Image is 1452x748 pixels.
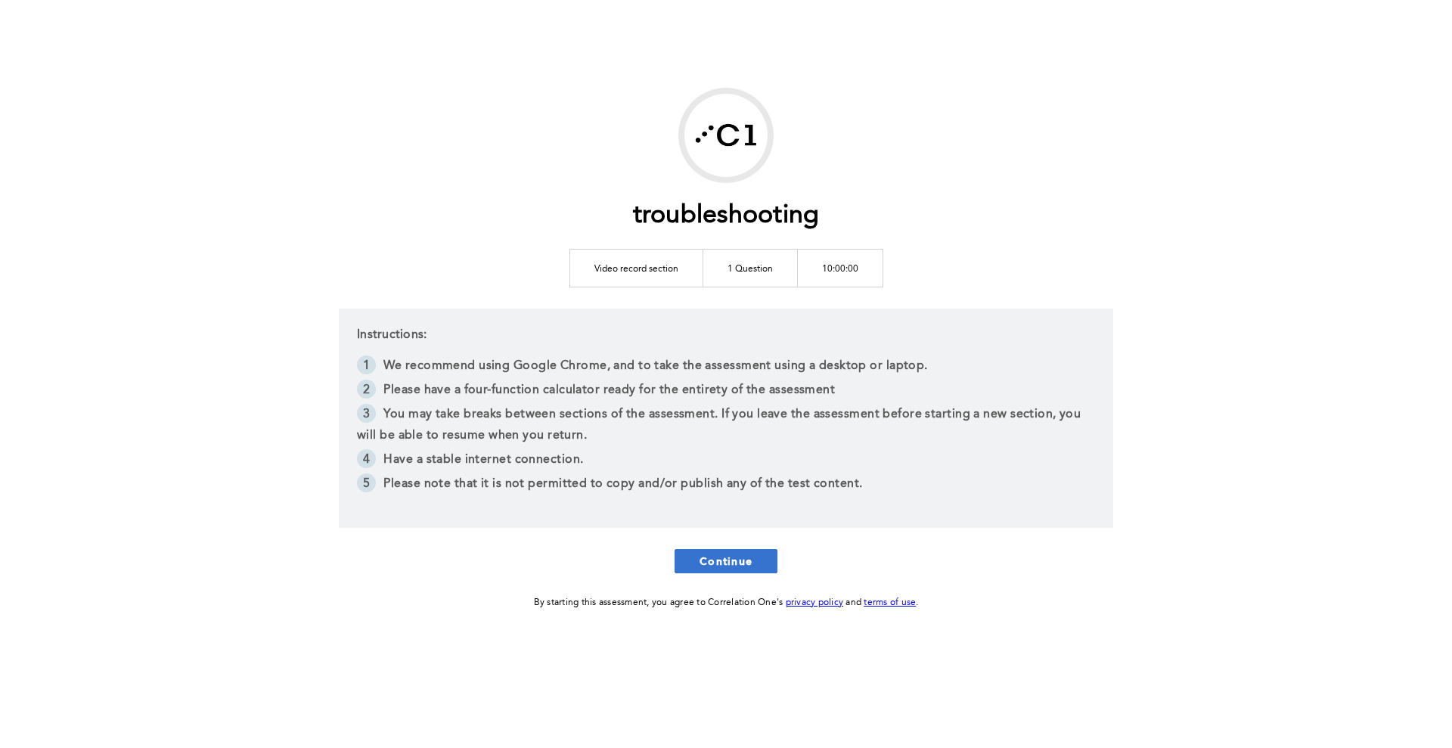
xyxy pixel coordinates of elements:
button: Continue [675,549,777,573]
li: We recommend using Google Chrome, and to take the assessment using a desktop or laptop. [357,355,1095,380]
div: By starting this assessment, you agree to Correlation One's and . [534,594,919,611]
td: 10:00:00 [797,249,883,287]
li: You may take breaks between sections of the assessment. If you leave the assessment before starti... [357,404,1095,449]
a: terms of use [864,598,916,607]
td: 1 Question [703,249,797,287]
a: privacy policy [786,598,844,607]
h1: troubleshooting [633,200,820,231]
div: Instructions: [339,309,1113,528]
li: Have a stable internet connection. [357,449,1095,473]
img: Correlation One [684,94,768,177]
span: Continue [700,554,752,568]
li: Please have a four-function calculator ready for the entirety of the assessment [357,380,1095,404]
td: Video record section [569,249,703,287]
li: Please note that it is not permitted to copy and/or publish any of the test content. [357,473,1095,498]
